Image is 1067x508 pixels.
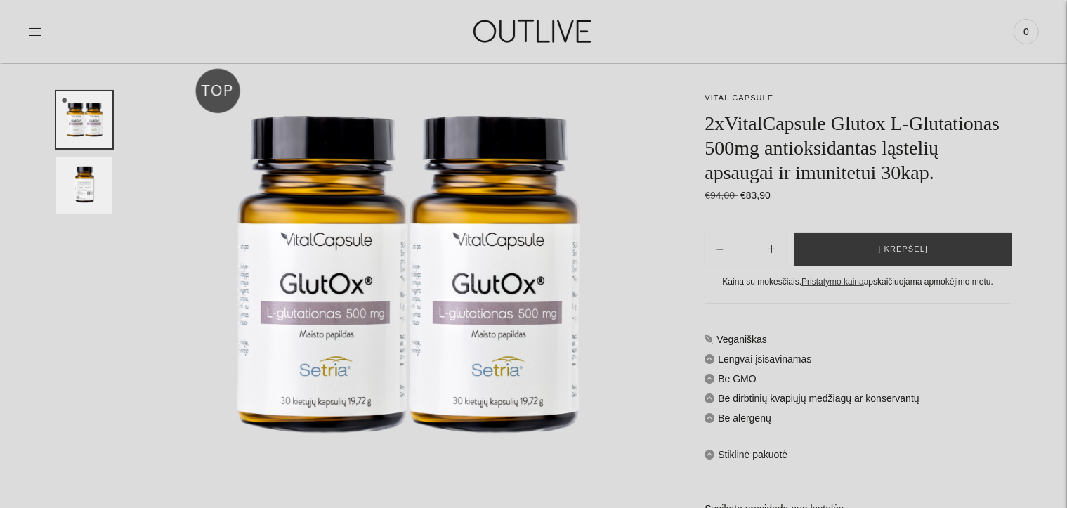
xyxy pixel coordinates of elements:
input: Product quantity [735,239,756,259]
button: Translation missing: en.general.accessibility.image_thumbail [56,91,112,148]
span: €83,90 [740,190,771,201]
img: OUTLIVE [446,7,622,56]
span: Į krepšelį [878,242,928,256]
button: Translation missing: en.general.accessibility.image_thumbail [56,157,112,214]
h1: 2xVitalCapsule Glutox L-Glutationas 500mg antioksidantas ląstelių apsaugai ir imunitetui 30kap. [705,111,1011,185]
a: VITAL CAPSULE [705,93,773,102]
a: Pristatymo kaina [801,277,864,287]
button: Add product quantity [705,233,735,266]
button: Į krepšelį [794,233,1012,266]
span: 0 [1016,22,1036,41]
a: 0 [1014,16,1039,47]
s: €94,00 [705,190,738,201]
button: Subtract product quantity [757,233,787,266]
div: Kaina su mokesčiais. apskaičiuojama apmokėjimo metu. [705,275,1011,289]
